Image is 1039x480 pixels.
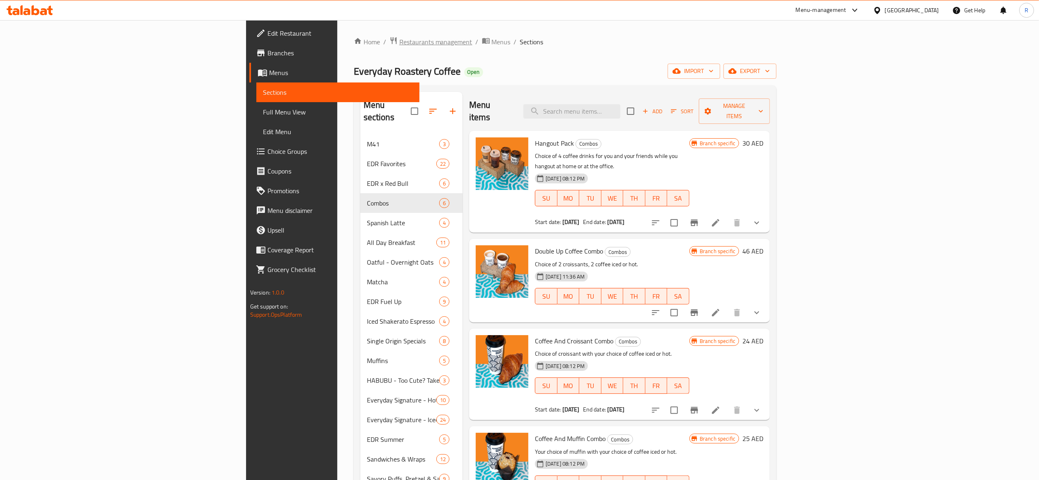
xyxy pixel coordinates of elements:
span: import [674,66,714,76]
span: FR [649,290,664,302]
span: Double Up Coffee Combo [535,245,603,257]
div: HABUBU - Too Cute? Take a Bite!3 [360,370,463,390]
b: [DATE] [562,404,580,415]
div: EDR x Red Bull6 [360,174,463,193]
span: 1.0.0 [272,287,284,298]
a: Restaurants management [389,37,472,47]
span: Coffee And Croissant Combo [535,335,613,347]
a: Edit menu item [711,405,721,415]
a: Menus [482,37,511,47]
b: [DATE] [607,404,624,415]
span: TH [627,290,642,302]
span: Everyday Signature - Hot [367,395,436,405]
h2: Menu items [469,99,514,123]
span: EDR x Red Bull [367,178,439,188]
div: EDR Summer [367,434,439,444]
span: Muffins [367,356,439,366]
span: Get support on: [250,301,288,312]
div: items [439,139,449,149]
span: Edit Menu [263,127,413,137]
span: Select section [622,103,639,120]
span: Combos [615,337,640,346]
div: Combos [607,434,633,444]
div: M413 [360,134,463,154]
input: search [523,104,620,119]
span: Version: [250,287,270,298]
span: Branch specific [696,139,739,147]
span: TH [627,380,642,392]
a: Edit menu item [711,308,721,318]
button: TH [623,377,645,394]
div: EDR Summer5 [360,430,463,449]
h6: 30 AED [742,137,763,149]
div: [GEOGRAPHIC_DATA] [885,6,939,15]
span: All Day Breakfast [367,238,436,247]
span: HABUBU - Too Cute? Take a Bite! [367,375,439,385]
div: Everyday Signature - Iced 🥤24 [360,410,463,430]
span: Start date: [535,404,561,415]
span: MO [561,192,576,204]
span: FR [649,380,664,392]
div: EDR Fuel Up9 [360,292,463,311]
span: 4 [440,258,449,266]
span: SU [539,380,554,392]
span: Menus [492,37,511,47]
svg: Show Choices [752,218,762,228]
span: Open [464,69,483,75]
span: 6 [440,199,449,207]
a: Full Menu View [256,102,419,122]
button: SA [667,288,689,304]
button: delete [727,303,747,322]
button: show more [747,213,767,233]
span: Sections [263,87,413,97]
div: Menu-management [796,5,846,15]
span: 22 [437,160,449,168]
button: Add [639,105,666,118]
span: TU [583,192,598,204]
div: EDR Fuel Up [367,297,439,306]
button: show more [747,400,767,420]
span: End date: [583,404,606,415]
a: Grocery Checklist [249,260,419,279]
span: MO [561,290,576,302]
span: Branch specific [696,337,739,345]
button: TU [579,190,601,206]
span: Promotions [267,186,413,196]
span: TH [627,192,642,204]
span: 4 [440,278,449,286]
span: Branch specific [696,247,739,255]
span: Menu disclaimer [267,206,413,215]
h6: 46 AED [742,245,763,257]
span: Branches [267,48,413,58]
span: 3 [440,140,449,148]
div: items [436,395,449,405]
span: End date: [583,217,606,227]
p: Choice of 4 coffee drinks for you and your friends while you hangout at home or at the office. [535,151,689,171]
div: Everyday Signature - Iced 🥤 [367,415,436,425]
span: 4 [440,318,449,325]
span: Sandwiches & Wraps [367,454,436,464]
span: Combos [576,139,601,149]
span: Sort items [666,105,699,118]
b: [DATE] [562,217,580,227]
div: Muffins5 [360,351,463,370]
span: Add item [639,105,666,118]
div: items [439,198,449,208]
a: Menus [249,63,419,82]
div: Combos [605,247,631,257]
img: Coffee And Croissant Combo [476,335,528,388]
div: Combos6 [360,193,463,213]
div: Iced Shakerato Espresso4 [360,311,463,331]
div: Everyday Signature - Hot10 [360,390,463,410]
button: SA [667,377,689,394]
img: Double Up Coffee Combo [476,245,528,298]
a: Edit menu item [711,218,721,228]
span: Manage items [705,101,763,121]
button: Branch-specific-item [684,303,704,322]
div: Open [464,67,483,77]
span: Single Origin Specials [367,336,439,346]
span: Coverage Report [267,245,413,255]
button: FR [645,377,668,394]
a: Edit Restaurant [249,23,419,43]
